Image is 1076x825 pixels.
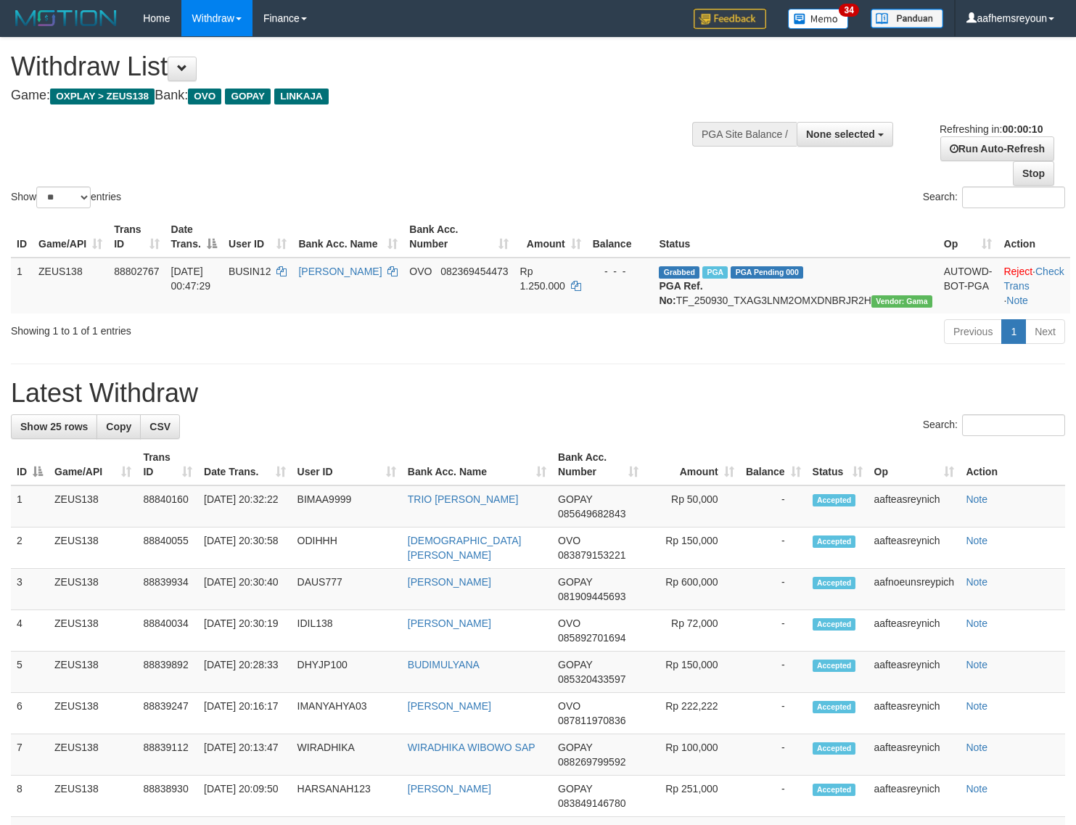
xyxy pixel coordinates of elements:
td: - [740,652,807,693]
th: Status [653,216,937,258]
span: GOPAY [558,742,592,753]
span: Rp 1.250.000 [520,266,565,292]
th: Bank Acc. Name: activate to sort column ascending [402,444,552,485]
label: Search: [923,186,1065,208]
td: [DATE] 20:16:17 [198,693,292,734]
span: Accepted [813,701,856,713]
td: Rp 150,000 [644,528,740,569]
span: Copy 085892701694 to clipboard [558,632,625,644]
a: [PERSON_NAME] [408,576,491,588]
td: 5 [11,652,49,693]
td: - [740,569,807,610]
span: OVO [558,617,580,629]
td: - [740,776,807,817]
span: Show 25 rows [20,421,88,432]
div: PGA Site Balance / [692,122,797,147]
span: Copy 087811970836 to clipboard [558,715,625,726]
span: Copy 083849146780 to clipboard [558,797,625,809]
td: 1 [11,485,49,528]
th: Game/API: activate to sort column ascending [33,216,108,258]
span: 34 [839,4,858,17]
span: Copy [106,421,131,432]
a: Note [966,493,987,505]
td: Rp 100,000 [644,734,740,776]
img: Feedback.jpg [694,9,766,29]
td: 88839247 [137,693,198,734]
td: 7 [11,734,49,776]
td: [DATE] 20:13:47 [198,734,292,776]
a: Stop [1013,161,1054,186]
span: GOPAY [558,783,592,795]
a: Note [966,659,987,670]
span: Copy 085320433597 to clipboard [558,673,625,685]
a: Copy [96,414,141,439]
td: - [740,485,807,528]
a: [PERSON_NAME] [298,266,382,277]
td: [DATE] 20:30:40 [198,569,292,610]
span: LINKAJA [274,89,329,104]
td: 8 [11,776,49,817]
a: [PERSON_NAME] [408,783,491,795]
td: ZEUS138 [49,569,137,610]
span: Copy 082369454473 to clipboard [440,266,508,277]
td: HARSANAH123 [292,776,402,817]
h1: Latest Withdraw [11,379,1065,408]
span: PGA Pending [731,266,803,279]
td: 88839892 [137,652,198,693]
td: aafteasreynich [868,734,961,776]
span: 88802767 [114,266,159,277]
span: None selected [806,128,875,140]
td: TF_250930_TXAG3LNM2OMXDNBRJR2H [653,258,937,313]
span: Copy 083879153221 to clipboard [558,549,625,561]
td: - [740,528,807,569]
td: [DATE] 20:28:33 [198,652,292,693]
th: Op: activate to sort column ascending [868,444,961,485]
td: 88840034 [137,610,198,652]
a: Note [1006,295,1028,306]
td: Rp 150,000 [644,652,740,693]
span: Accepted [813,577,856,589]
td: ZEUS138 [49,610,137,652]
span: OVO [409,266,432,277]
td: WIRADHIKA [292,734,402,776]
div: - - - [593,264,648,279]
span: OVO [558,700,580,712]
th: Status: activate to sort column ascending [807,444,868,485]
a: WIRADHIKA WIBOWO SAP [408,742,535,753]
td: Rp 72,000 [644,610,740,652]
th: User ID: activate to sort column ascending [292,444,402,485]
span: [DATE] 00:47:29 [171,266,211,292]
td: aafnoeunsreypich [868,569,961,610]
input: Search: [962,186,1065,208]
a: TRIO [PERSON_NAME] [408,493,518,505]
td: Rp 251,000 [644,776,740,817]
td: [DATE] 20:32:22 [198,485,292,528]
td: IMANYAHYA03 [292,693,402,734]
a: [DEMOGRAPHIC_DATA][PERSON_NAME] [408,535,522,561]
th: ID: activate to sort column descending [11,444,49,485]
span: Refreshing in: [940,123,1043,135]
span: Accepted [813,494,856,506]
span: OVO [188,89,221,104]
span: CSV [149,421,171,432]
a: Show 25 rows [11,414,97,439]
input: Search: [962,414,1065,436]
td: IDIL138 [292,610,402,652]
td: Rp 50,000 [644,485,740,528]
label: Search: [923,414,1065,436]
span: Accepted [813,660,856,672]
button: None selected [797,122,893,147]
th: Amount: activate to sort column ascending [644,444,740,485]
td: · · [998,258,1070,313]
td: [DATE] 20:30:58 [198,528,292,569]
td: 88840160 [137,485,198,528]
th: Op: activate to sort column ascending [938,216,998,258]
span: GOPAY [558,493,592,505]
a: CSV [140,414,180,439]
th: Bank Acc. Number: activate to sort column ascending [403,216,514,258]
td: DAUS777 [292,569,402,610]
th: Bank Acc. Number: activate to sort column ascending [552,444,644,485]
img: Button%20Memo.svg [788,9,849,29]
td: 88839112 [137,734,198,776]
img: MOTION_logo.png [11,7,121,29]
